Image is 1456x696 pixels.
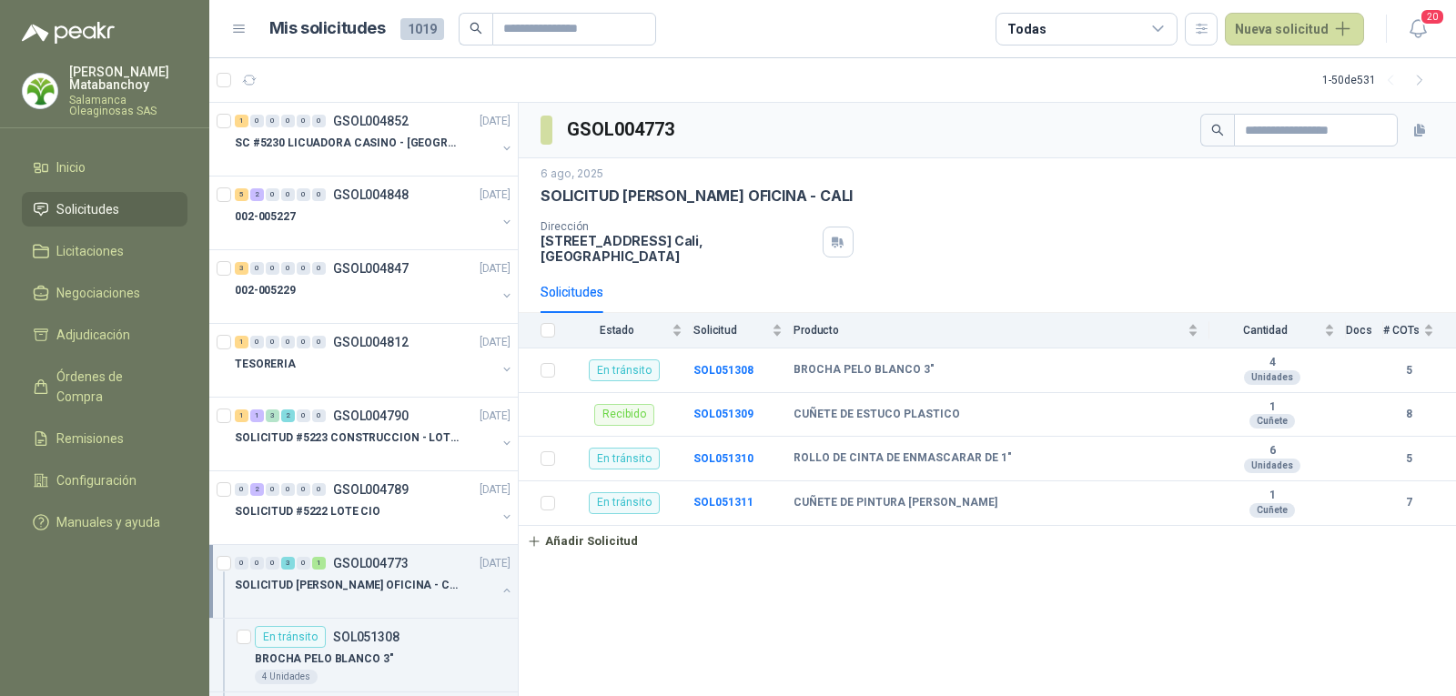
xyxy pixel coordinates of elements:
span: Manuales y ayuda [56,512,160,532]
div: 0 [250,336,264,348]
div: 0 [297,188,310,201]
div: 0 [266,336,279,348]
span: Negociaciones [56,283,140,303]
div: 0 [312,188,326,201]
b: BROCHA PELO BLANCO 3" [794,363,935,378]
div: En tránsito [589,359,660,381]
span: # COTs [1383,324,1420,337]
p: SOLICITUD [PERSON_NAME] OFICINA - CALI [235,577,461,594]
div: 0 [281,188,295,201]
b: CUÑETE DE ESTUCO PLASTICO [794,408,960,422]
th: Producto [794,313,1209,348]
div: 0 [312,115,326,127]
div: 0 [235,557,248,570]
th: Estado [566,313,693,348]
a: SOL051310 [693,452,753,465]
p: [DATE] [480,408,511,425]
b: 5 [1383,362,1434,379]
div: 0 [250,115,264,127]
button: Nueva solicitud [1225,13,1364,45]
span: Inicio [56,157,86,177]
span: Solicitudes [56,199,119,219]
div: 0 [266,483,279,496]
a: Órdenes de Compra [22,359,187,414]
span: Cantidad [1209,324,1320,337]
div: 0 [281,336,295,348]
span: search [470,22,482,35]
p: SOLICITUD [PERSON_NAME] OFICINA - CALI [541,187,853,206]
div: 3 [235,262,248,275]
p: 002-005227 [235,208,296,226]
button: Añadir Solicitud [519,526,646,557]
div: 0 [266,115,279,127]
div: 0 [281,483,295,496]
b: 5 [1383,450,1434,468]
p: 6 ago, 2025 [541,166,603,183]
div: 4 Unidades [255,670,318,684]
div: 0 [281,262,295,275]
span: 1019 [400,18,444,40]
div: 0 [312,483,326,496]
p: SOLICITUD #5223 CONSTRUCCION - LOTE CIO [235,429,461,447]
a: Remisiones [22,421,187,456]
b: 8 [1383,406,1434,423]
span: Producto [794,324,1184,337]
a: SOL051311 [693,496,753,509]
div: En tránsito [589,492,660,514]
p: [DATE] [480,260,511,277]
span: Licitaciones [56,241,124,261]
div: Todas [1007,19,1046,39]
p: [PERSON_NAME] Matabanchoy [69,66,187,91]
a: SOL051308 [693,364,753,377]
a: 0 0 0 3 0 1 GSOL004773[DATE] SOLICITUD [PERSON_NAME] OFICINA - CALI [235,552,514,610]
div: 0 [250,557,264,570]
div: 2 [250,188,264,201]
span: Adjudicación [56,325,130,345]
p: [DATE] [480,334,511,351]
a: Añadir Solicitud [519,526,1456,557]
th: # COTs [1383,313,1456,348]
p: [DATE] [480,187,511,204]
div: 3 [266,409,279,422]
p: Salamanca Oleaginosas SAS [69,95,187,116]
p: SOLICITUD #5222 LOTE CIO [235,503,380,520]
div: Solicitudes [541,282,603,302]
div: 0 [312,262,326,275]
a: Inicio [22,150,187,185]
b: 1 [1209,400,1335,415]
div: 5 [235,188,248,201]
th: Cantidad [1209,313,1346,348]
span: Órdenes de Compra [56,367,170,407]
p: GSOL004812 [333,336,409,348]
div: 0 [235,483,248,496]
div: 1 [235,336,248,348]
a: Manuales y ayuda [22,505,187,540]
span: search [1211,124,1224,136]
a: 5 2 0 0 0 0 GSOL004848[DATE] 002-005227 [235,184,514,242]
a: Adjudicación [22,318,187,352]
div: Cuñete [1249,414,1295,429]
button: 20 [1401,13,1434,45]
div: 0 [297,483,310,496]
b: 1 [1209,489,1335,503]
div: 0 [281,115,295,127]
b: 7 [1383,494,1434,511]
p: BROCHA PELO BLANCO 3" [255,651,393,668]
img: Logo peakr [22,22,115,44]
div: 2 [281,409,295,422]
a: Configuración [22,463,187,498]
img: Company Logo [23,74,57,108]
div: Unidades [1244,459,1300,473]
p: GSOL004790 [333,409,409,422]
th: Solicitud [693,313,794,348]
p: SOL051308 [333,630,399,643]
span: Configuración [56,470,136,490]
a: 1 1 3 2 0 0 GSOL004790[DATE] SOLICITUD #5223 CONSTRUCCION - LOTE CIO [235,405,514,463]
p: TESORERIA [235,356,296,373]
div: 0 [266,262,279,275]
div: 0 [297,557,310,570]
div: 1 - 50 de 531 [1322,66,1434,95]
a: 1 0 0 0 0 0 GSOL004812[DATE] TESORERIA [235,331,514,389]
